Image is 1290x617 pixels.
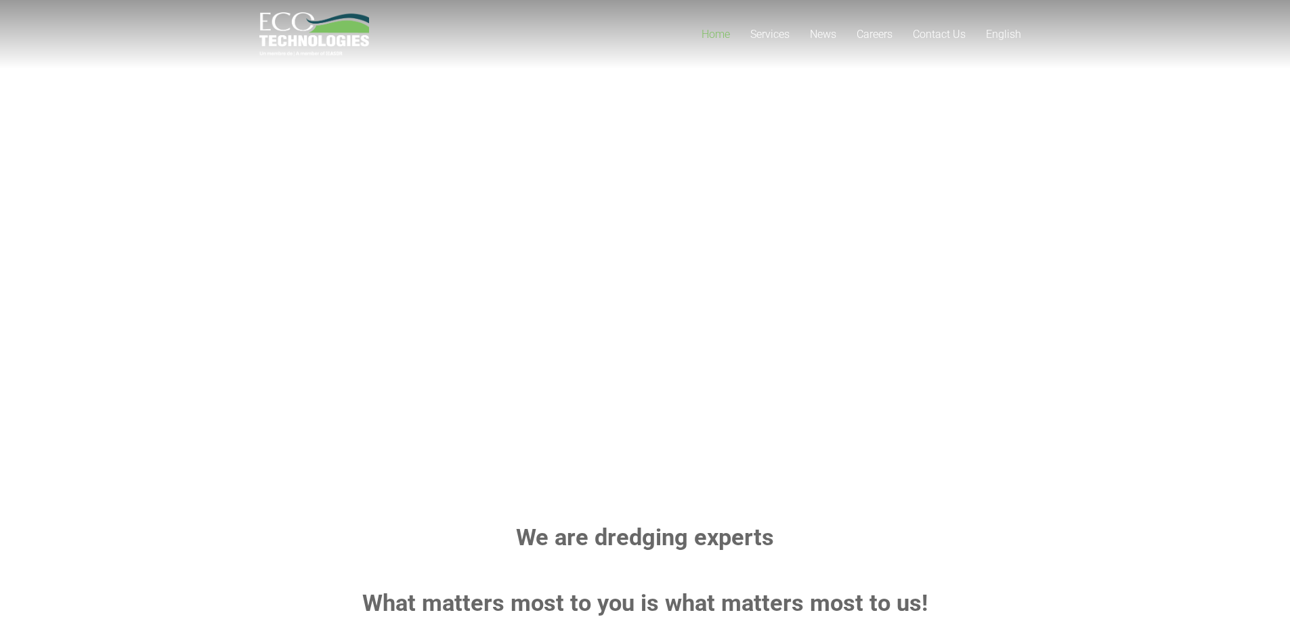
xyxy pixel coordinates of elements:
[810,28,836,41] span: News
[362,589,928,616] strong: What matters most to you is what matters most to us!
[986,28,1021,41] span: English
[857,28,893,41] span: Careers
[913,28,966,41] span: Contact Us
[702,28,730,41] span: Home
[516,524,774,551] strong: We are dredging experts
[259,12,370,56] a: logo_EcoTech_ASDR_RGB
[750,28,790,41] span: Services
